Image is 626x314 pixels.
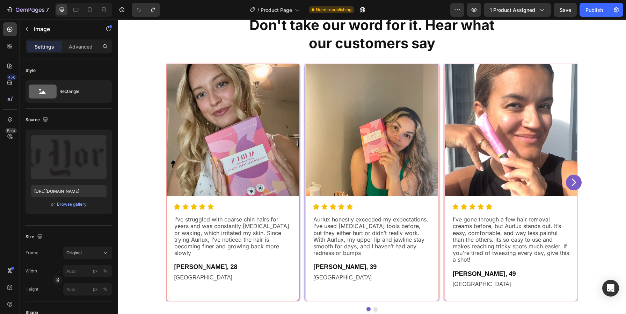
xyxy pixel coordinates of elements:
[261,6,292,14] span: Product Page
[484,3,551,17] button: 1 product assigned
[257,6,259,14] span: /
[188,45,320,177] img: gempages_566719031818585025-45e69338-675e-4830-aa94-cb7fdbd90314.webp
[602,280,619,297] div: Open Intercom Messenger
[334,250,453,259] h2: [PERSON_NAME], 49
[490,6,535,14] span: 1 product assigned
[26,67,36,74] div: Style
[26,268,37,274] label: Width
[195,243,313,252] h2: [PERSON_NAME], 39
[101,285,109,293] button: px
[57,197,174,237] p: I’ve struggled with coarse chin hairs for years and was constantly [MEDICAL_DATA] or waxing, whic...
[35,43,54,50] p: Settings
[91,267,100,275] button: %
[3,3,52,17] button: 7
[585,6,603,14] div: Publish
[26,286,38,292] label: Height
[7,74,17,80] div: 450
[191,15,318,32] strong: our customers say
[57,253,174,263] p: [GEOGRAPHIC_DATA]
[249,287,253,292] button: Dot
[93,286,98,292] div: px
[256,287,260,292] button: Dot
[554,3,577,17] button: Save
[118,20,626,314] iframe: Design area
[316,7,351,13] span: Need republishing
[31,185,107,197] input: https://example.com/image.jpg
[580,3,609,17] button: Publish
[5,128,17,133] div: Beta
[31,135,107,179] img: preview-image
[103,268,107,274] div: %
[56,243,174,252] h2: [PERSON_NAME], 28
[46,6,49,14] p: 7
[91,285,100,293] button: %
[93,268,98,274] div: px
[26,250,38,256] label: Frame
[560,7,571,13] span: Save
[196,197,313,237] p: Aurlux honestly exceeded my expectations. I’ve used [MEDICAL_DATA] tools before, but they either ...
[26,115,50,125] div: Source
[132,3,160,17] div: Undo/Redo
[66,250,82,256] span: Original
[335,260,452,270] p: [GEOGRAPHIC_DATA]
[335,197,452,243] p: I’ve gone through a few hair removal creams before, but Aurlux stands out. It’s easy, comfortable...
[59,83,102,100] div: Rectangle
[327,45,460,177] img: gempages_566719031818585025-67dbb9db-5829-4cf9-94d7-db100e91b529.png
[34,25,93,33] p: Image
[51,200,55,209] span: or
[448,155,464,171] button: Carousel Next Arrow
[57,201,87,208] button: Browse gallery
[26,232,44,242] div: Size
[103,286,107,292] div: %
[101,267,109,275] button: px
[196,253,313,263] p: [GEOGRAPHIC_DATA]
[63,283,112,295] input: px%
[63,247,112,259] button: Original
[69,43,93,50] p: Advanced
[49,45,181,177] img: gempages_566719031818585025-e5cbaf76-e1d3-4116-8a19-dc710da38f59.jpg
[63,265,112,277] input: px%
